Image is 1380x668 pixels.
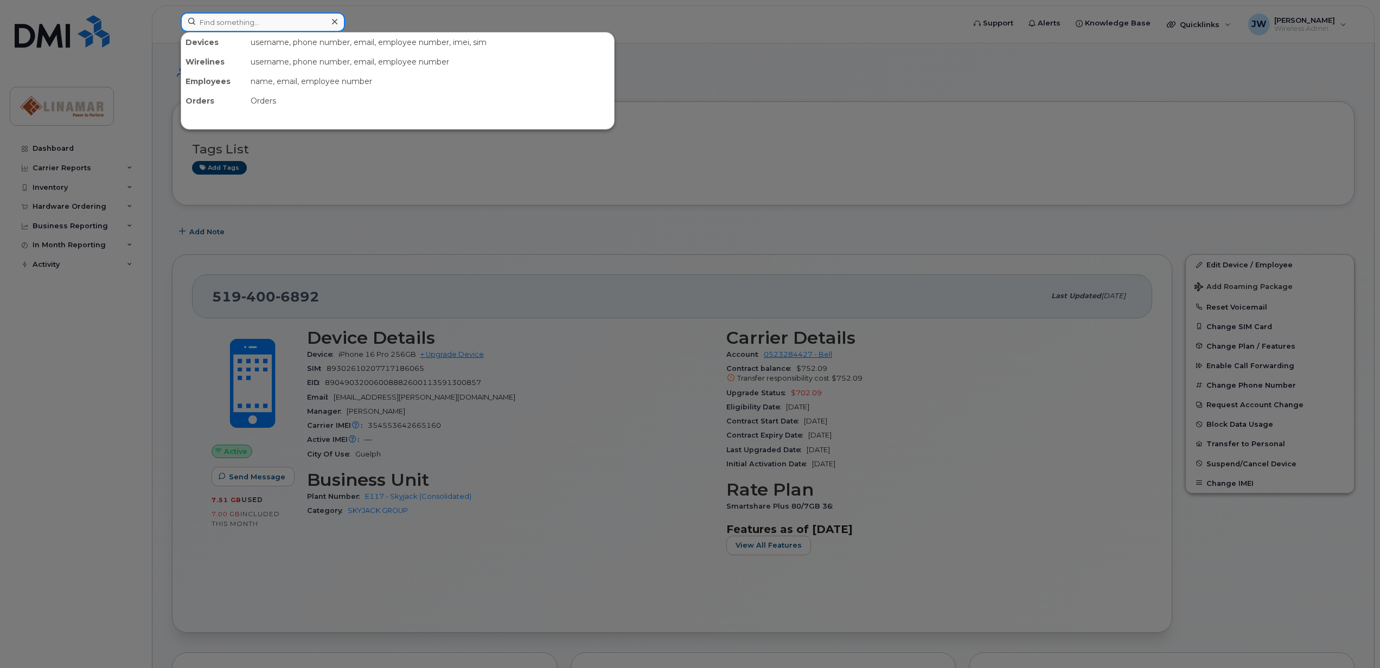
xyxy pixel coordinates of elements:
[246,91,614,111] div: Orders
[246,52,614,72] div: username, phone number, email, employee number
[181,52,246,72] div: Wirelines
[246,33,614,52] div: username, phone number, email, employee number, imei, sim
[181,91,246,111] div: Orders
[246,72,614,91] div: name, email, employee number
[181,72,246,91] div: Employees
[181,33,246,52] div: Devices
